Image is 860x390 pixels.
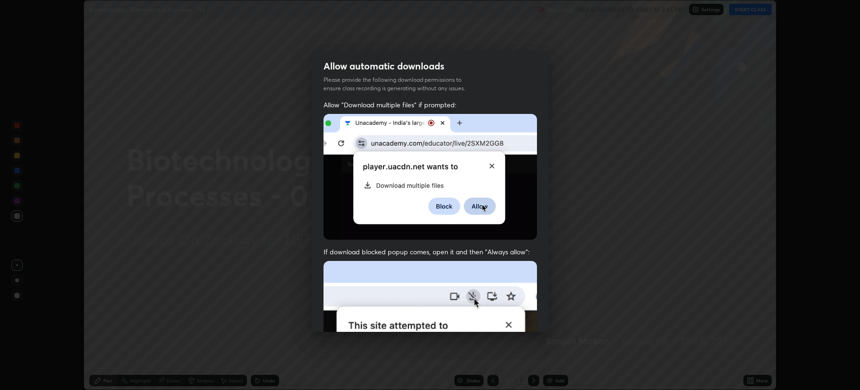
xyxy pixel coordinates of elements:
img: downloads-permission-allow.gif [324,114,537,240]
p: Please provide the following download permissions to ensure class recording is generating without... [324,76,477,93]
span: If download blocked popup comes, open it and then "Always allow": [324,247,537,256]
span: Allow "Download multiple files" if prompted: [324,100,537,109]
h2: Allow automatic downloads [324,60,444,72]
